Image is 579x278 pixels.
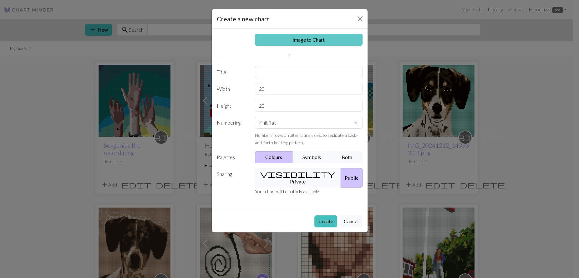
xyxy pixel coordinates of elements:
label: Width [213,83,251,95]
button: Cancel [340,215,363,227]
a: Image to Chart [255,34,363,46]
small: Your chart will be publicly available [255,189,319,194]
button: Symbols [292,151,332,163]
label: Title [213,66,251,78]
label: Sharing [213,168,251,188]
small: Numbers rows on alternating sides, to replicate a back-and-forth knitting pattern. [255,132,358,145]
button: Close [355,14,365,24]
button: Colours [255,151,293,163]
span: visibility [260,170,335,178]
button: Private [255,168,341,188]
label: Palettes [213,151,251,163]
button: Public [341,168,363,188]
h5: Create a new chart [217,14,269,23]
label: Height [213,100,251,112]
label: Numbering [213,117,251,146]
button: Both [331,151,363,163]
button: Create [314,215,337,227]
